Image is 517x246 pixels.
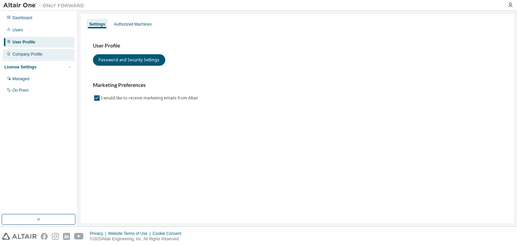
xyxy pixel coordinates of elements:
img: altair_logo.svg [2,233,37,240]
div: Authorized Machines [114,22,151,27]
img: youtube.svg [74,233,84,240]
div: Settings [89,22,105,27]
button: Password and Security Settings [93,54,165,66]
div: License Settings [4,64,36,70]
div: On Prem [12,88,29,93]
div: Company Profile [12,52,42,57]
img: linkedin.svg [63,233,70,240]
img: facebook.svg [41,233,48,240]
h3: Marketing Preferences [93,82,502,89]
div: Website Terms of Use [108,231,152,236]
div: User Profile [12,39,35,45]
div: Users [12,27,23,33]
img: Altair One [3,2,88,9]
p: © 2025 Altair Engineering, Inc. All Rights Reserved. [90,236,185,242]
label: I would like to receive marketing emails from Altair [101,94,200,102]
div: Managed [12,76,29,82]
h3: User Profile [93,42,502,49]
div: Dashboard [12,15,32,21]
img: instagram.svg [52,233,59,240]
div: Cookie Consent [152,231,185,236]
div: Privacy [90,231,108,236]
